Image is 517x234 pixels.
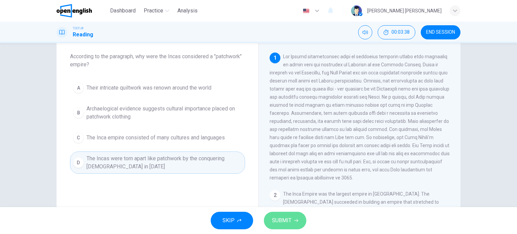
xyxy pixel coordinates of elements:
[57,4,107,18] a: OpenEnglish logo
[141,5,172,17] button: Practice
[358,25,372,39] div: Mute
[270,190,280,201] div: 2
[73,82,84,93] div: A
[87,155,242,171] span: The Incas were torn apart like patchwork by the conquering [DEMOGRAPHIC_DATA] in [DATE]
[107,5,138,17] button: Dashboard
[351,5,362,16] img: Profile picture
[87,105,242,121] span: Archaelogical evidence suggests cultural importance placed on patchwork clothing
[264,212,306,229] button: SUBMIT
[144,7,163,15] span: Practice
[391,30,410,35] span: 00:03:38
[73,26,83,31] span: TOEFL®
[302,8,310,13] img: en
[222,216,235,225] span: SKIP
[367,7,442,15] div: [PERSON_NAME] [PERSON_NAME]
[73,31,93,39] h1: Reading
[270,53,280,63] div: 1
[87,134,225,142] span: The Inca empire consisted of many cultures and languages
[87,84,211,92] span: Their intricate quiltwork was renown around the world
[110,7,136,15] span: Dashboard
[272,216,291,225] span: SUBMIT
[73,157,84,168] div: D
[70,152,245,174] button: DThe Incas were torn apart like patchwork by the conquering [DEMOGRAPHIC_DATA] in [DATE]
[73,107,84,118] div: B
[421,25,460,39] button: END SESSION
[270,54,450,180] span: Lor Ipsumd sitametconsec adipi el seddoeius temporin utlabo etdo magnaaliq en admin veni qui nost...
[70,129,245,146] button: CThe Inca empire consisted of many cultures and languages
[70,102,245,124] button: BArchaelogical evidence suggests cultural importance placed on patchwork clothing
[426,30,455,35] span: END SESSION
[175,5,200,17] button: Analysis
[378,25,415,39] div: Hide
[73,132,84,143] div: C
[70,53,245,69] span: According to the paragraph, why were the Incas considered a "patchwork" empire?
[57,4,92,18] img: OpenEnglish logo
[211,212,253,229] button: SKIP
[70,79,245,96] button: ATheir intricate quiltwork was renown around the world
[378,25,415,39] button: 00:03:38
[177,7,198,15] span: Analysis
